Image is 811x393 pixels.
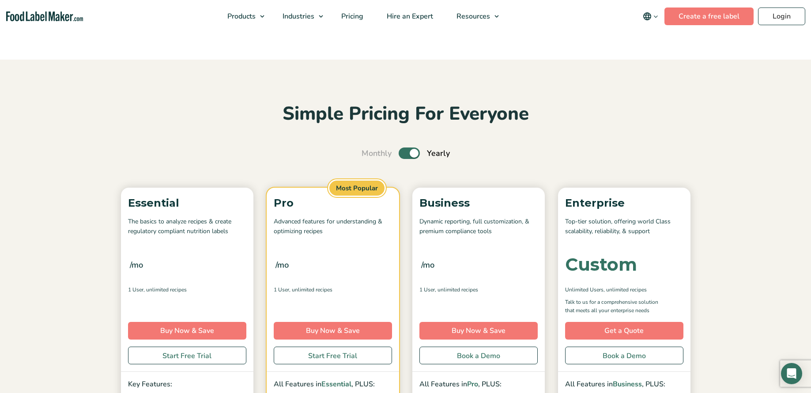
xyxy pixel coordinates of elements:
div: Custom [565,256,637,273]
span: 1 User [419,286,435,294]
span: 1 User [274,286,289,294]
p: Business [419,195,538,212]
span: Industries [280,11,315,21]
a: Login [758,8,805,25]
span: Most Popular [328,179,386,197]
span: /mo [130,259,143,271]
p: Dynamic reporting, full customization, & premium compliance tools [419,217,538,237]
p: Essential [128,195,246,212]
span: , Unlimited Recipes [604,286,647,294]
div: Open Intercom Messenger [781,363,802,384]
h2: Simple Pricing For Everyone [117,102,695,126]
span: Pricing [339,11,364,21]
a: Buy Now & Save [419,322,538,340]
span: Resources [454,11,491,21]
span: /mo [275,259,289,271]
p: Advanced features for understanding & optimizing recipes [274,217,392,237]
span: /mo [421,259,434,271]
a: Start Free Trial [274,347,392,364]
span: Yearly [427,147,450,159]
p: Top-tier solution, offering world Class scalability, reliability, & support [565,217,683,237]
span: , Unlimited Recipes [289,286,332,294]
p: All Features in , PLUS: [419,379,538,390]
span: Unlimited Users [565,286,604,294]
span: Pro [467,379,478,389]
p: Talk to us for a comprehensive solution that meets all your enterprise needs [565,298,667,315]
p: Pro [274,195,392,212]
a: Create a free label [664,8,754,25]
span: , Unlimited Recipes [435,286,478,294]
a: Book a Demo [419,347,538,364]
a: Buy Now & Save [274,322,392,340]
a: Book a Demo [565,347,683,364]
span: Hire an Expert [384,11,434,21]
a: Buy Now & Save [128,322,246,340]
span: Monthly [362,147,392,159]
a: Start Free Trial [128,347,246,364]
span: Business [613,379,642,389]
span: Essential [321,379,351,389]
p: All Features in , PLUS: [565,379,683,390]
span: Products [225,11,257,21]
p: The basics to analyze recipes & create regulatory compliant nutrition labels [128,217,246,237]
p: Enterprise [565,195,683,212]
span: , Unlimited Recipes [143,286,187,294]
span: 1 User [128,286,143,294]
p: Key Features: [128,379,246,390]
a: Get a Quote [565,322,683,340]
p: All Features in , PLUS: [274,379,392,390]
label: Toggle [399,147,420,159]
